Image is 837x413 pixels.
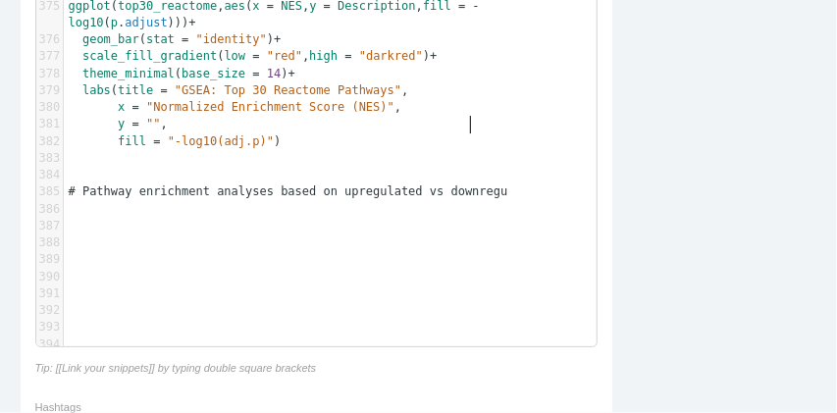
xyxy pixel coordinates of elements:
div: 389 [36,251,63,268]
i: Tip: [[Link your snippets]] by typing double square brackets [35,362,317,374]
div: 388 [36,234,63,251]
span: "Normalized Enrichment Score (NES)" [146,100,394,114]
span: "identity" [196,32,267,46]
span: "" [146,117,160,130]
div: 390 [36,269,63,285]
span: = [182,32,188,46]
span: , [69,100,402,114]
span: "red" [267,49,302,63]
span: fill [118,134,146,148]
span: stat [146,32,175,46]
span: "-log10(adj.p)" [168,134,274,148]
span: y [118,117,125,130]
span: + [274,32,281,46]
span: = [160,83,167,97]
span: labs [82,83,111,97]
span: high [309,49,338,63]
div: 381 [36,116,63,132]
span: = [252,49,259,63]
span: theme_minimal [82,67,175,80]
span: log10 [69,16,104,29]
div: 384 [36,167,63,183]
div: 380 [36,99,63,116]
span: geom_bar [82,32,139,46]
div: 386 [36,201,63,218]
span: + [430,49,437,63]
span: ( , ) [69,49,438,63]
span: = [344,49,351,63]
span: = [132,100,139,114]
span: adjust [125,16,167,29]
label: Hashtags [35,401,81,413]
span: + [188,16,195,29]
span: "GSEA: Top 30 Reactome Pathways" [175,83,401,97]
div: 383 [36,150,63,167]
span: scale_fill_gradient [82,49,217,63]
span: + [288,67,295,80]
span: "darkred" [359,49,423,63]
span: p [111,16,118,29]
div: 392 [36,302,63,319]
div: 377 [36,48,63,65]
div: 385 [36,183,63,200]
span: 14 [267,67,281,80]
div: 382 [36,133,63,150]
div: 376 [36,31,63,48]
span: = [132,117,139,130]
span: , [69,117,168,130]
div: 378 [36,66,63,82]
div: 391 [36,285,63,302]
div: 387 [36,218,63,234]
span: = [153,134,160,148]
div: 379 [36,82,63,99]
span: title [118,83,153,97]
span: ) [69,134,282,148]
span: ( ) [69,67,295,80]
span: ( , [69,83,409,97]
span: # Pathway enrichment analyses based on upregulated vs downregu [69,184,508,198]
span: low [224,49,245,63]
span: = [252,67,259,80]
div: 393 [36,319,63,336]
span: base_size [182,67,245,80]
div: 394 [36,336,63,353]
span: ( ) [69,32,282,46]
span: x [118,100,125,114]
